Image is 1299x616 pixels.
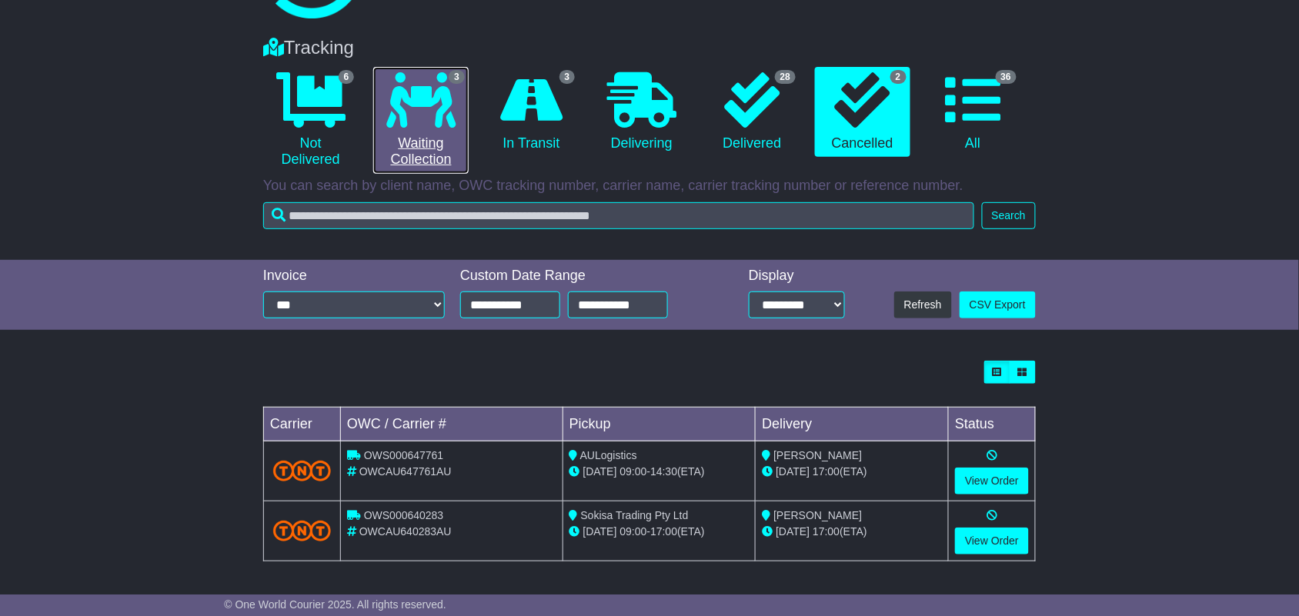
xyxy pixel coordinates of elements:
[263,178,1036,195] p: You can search by client name, OWC tracking number, carrier name, carrier tracking number or refe...
[762,464,942,480] div: (ETA)
[559,70,576,84] span: 3
[705,67,800,158] a: 28 Delivered
[960,291,1036,318] a: CSV Export
[264,408,341,441] td: Carrier
[926,67,1020,158] a: 36 All
[620,465,647,478] span: 09:00
[776,525,810,538] span: [DATE]
[373,67,468,174] a: 3 Waiting Collection
[650,465,677,478] span: 14:30
[273,521,331,541] img: TNT_Domestic.png
[620,525,647,538] span: 09:00
[364,509,444,521] span: OWS000640283
[773,509,862,521] span: [PERSON_NAME]
[749,268,845,285] div: Display
[583,525,617,538] span: [DATE]
[449,70,465,84] span: 3
[762,524,942,540] div: (ETA)
[583,465,617,478] span: [DATE]
[996,70,1017,84] span: 36
[273,461,331,481] img: TNT_Domestic.png
[364,449,444,461] span: OWS000647761
[563,408,756,441] td: Pickup
[815,67,910,158] a: 2 Cancelled
[460,268,707,285] div: Custom Date Range
[263,67,358,174] a: 6 Not Delivered
[263,268,445,285] div: Invoice
[594,67,689,158] a: Delivering
[949,408,1036,441] td: Status
[484,67,579,158] a: 3 In Transit
[569,464,750,480] div: - (ETA)
[773,449,862,461] span: [PERSON_NAME]
[776,465,810,478] span: [DATE]
[569,524,750,540] div: - (ETA)
[359,525,452,538] span: OWCAU640283AU
[890,70,907,84] span: 2
[650,525,677,538] span: 17:00
[581,509,689,521] span: Sokisa Trading Pty Ltd
[813,465,840,478] span: 17:00
[955,528,1029,554] a: View Order
[894,291,952,318] button: Refresh
[982,202,1036,229] button: Search
[580,449,637,461] span: AULogistics
[955,468,1029,494] a: View Order
[255,37,1044,59] div: Tracking
[775,70,796,84] span: 28
[813,525,840,538] span: 17:00
[359,465,452,478] span: OWCAU647761AU
[339,70,355,84] span: 6
[341,408,563,441] td: OWC / Carrier #
[756,408,949,441] td: Delivery
[224,598,446,611] span: © One World Courier 2025. All rights reserved.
